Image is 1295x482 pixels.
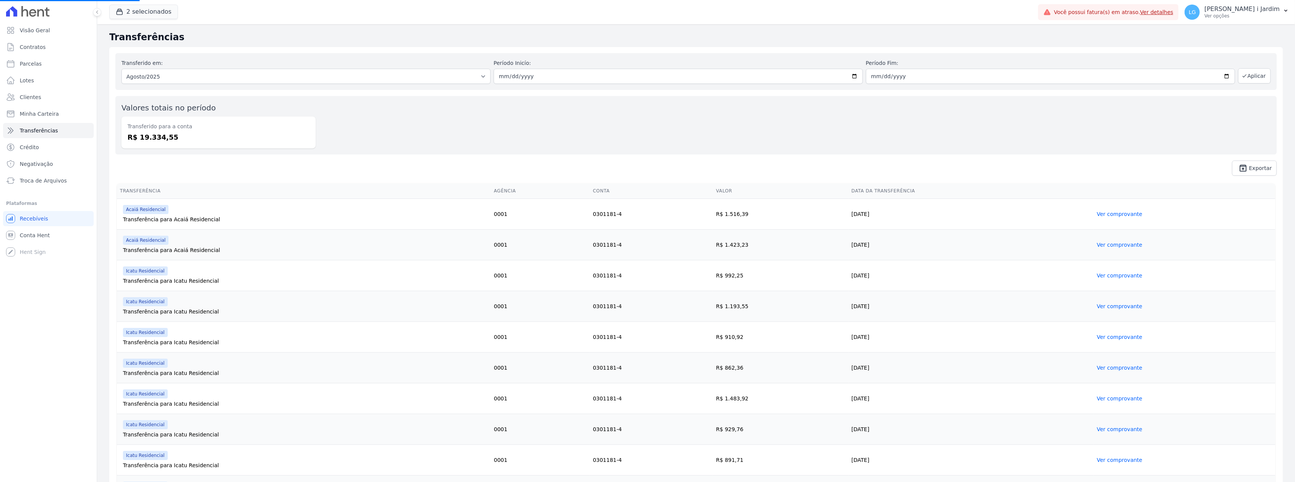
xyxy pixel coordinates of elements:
th: Transferência [117,183,491,199]
a: Minha Carteira [3,106,94,121]
span: Negativação [20,160,53,168]
td: 0301181-4 [590,445,713,476]
dt: Transferido para a conta [127,123,310,131]
a: Recebíveis [3,211,94,226]
span: Crédito [20,143,39,151]
a: Lotes [3,73,94,88]
span: Acaiá Residencial [123,236,168,245]
td: 0301181-4 [590,291,713,322]
span: Contratos [20,43,46,51]
td: R$ 910,92 [713,322,848,353]
a: unarchive Exportar [1232,161,1277,176]
td: R$ 1.423,23 [713,230,848,260]
span: Conta Hent [20,232,50,239]
td: 0001 [491,230,590,260]
span: Icatu Residencial [123,297,168,306]
i: unarchive [1238,164,1248,173]
div: Plataformas [6,199,91,208]
a: Ver comprovante [1097,334,1142,340]
a: Contratos [3,39,94,55]
a: Ver comprovante [1097,303,1142,309]
a: Ver comprovante [1097,365,1142,371]
a: Clientes [3,90,94,105]
a: Ver detalhes [1140,9,1174,15]
a: Visão Geral [3,23,94,38]
td: [DATE] [848,291,1094,322]
div: Transferência para Icatu Residencial [123,308,488,315]
th: Valor [713,183,848,199]
span: Icatu Residencial [123,389,168,399]
label: Período Fim: [866,59,1235,67]
label: Valores totais no período [121,103,216,112]
td: 0301181-4 [590,199,713,230]
span: Icatu Residencial [123,266,168,276]
span: Exportar [1249,166,1272,170]
span: Transferências [20,127,58,134]
a: Parcelas [3,56,94,71]
button: LG [PERSON_NAME] i Jardim Ver opções [1179,2,1295,23]
td: 0001 [491,199,590,230]
dd: R$ 19.334,55 [127,132,310,142]
td: R$ 1.483,92 [713,383,848,414]
th: Conta [590,183,713,199]
span: Minha Carteira [20,110,59,118]
td: 0001 [491,260,590,291]
div: Transferência para Acaiá Residencial [123,246,488,254]
td: [DATE] [848,445,1094,476]
td: 0001 [491,353,590,383]
td: 0001 [491,383,590,414]
div: Transferência para Icatu Residencial [123,400,488,408]
span: LG [1189,9,1196,15]
span: Icatu Residencial [123,359,168,368]
td: 0001 [491,291,590,322]
span: Icatu Residencial [123,420,168,429]
a: Ver comprovante [1097,211,1142,217]
th: Agência [491,183,590,199]
td: R$ 929,76 [713,414,848,445]
td: [DATE] [848,230,1094,260]
button: Aplicar [1238,68,1271,83]
span: Você possui fatura(s) em atraso. [1054,8,1174,16]
td: R$ 891,71 [713,445,848,476]
td: 0301181-4 [590,414,713,445]
p: [PERSON_NAME] i Jardim [1204,5,1280,13]
span: Visão Geral [20,27,50,34]
a: Negativação [3,156,94,172]
a: Transferências [3,123,94,138]
span: Icatu Residencial [123,451,168,460]
td: [DATE] [848,199,1094,230]
label: Transferido em: [121,60,163,66]
td: 0301181-4 [590,260,713,291]
a: Ver comprovante [1097,395,1142,402]
span: Lotes [20,77,34,84]
div: Transferência para Icatu Residencial [123,277,488,285]
div: Transferência para Acaiá Residencial [123,216,488,223]
a: Ver comprovante [1097,426,1142,432]
span: Parcelas [20,60,42,68]
a: Ver comprovante [1097,457,1142,463]
span: Acaiá Residencial [123,205,168,214]
div: Transferência para Icatu Residencial [123,369,488,377]
td: [DATE] [848,414,1094,445]
span: Recebíveis [20,215,48,222]
td: [DATE] [848,353,1094,383]
td: 0001 [491,322,590,353]
div: Transferência para Icatu Residencial [123,431,488,438]
a: Conta Hent [3,228,94,243]
td: [DATE] [848,260,1094,291]
label: Período Inicío: [494,59,863,67]
td: 0001 [491,414,590,445]
a: Ver comprovante [1097,242,1142,248]
td: 0001 [491,445,590,476]
button: 2 selecionados [109,5,178,19]
td: R$ 992,25 [713,260,848,291]
td: R$ 862,36 [713,353,848,383]
a: Ver comprovante [1097,273,1142,279]
td: [DATE] [848,383,1094,414]
h2: Transferências [109,30,1283,44]
th: Data da Transferência [848,183,1094,199]
div: Transferência para Icatu Residencial [123,462,488,469]
div: Transferência para Icatu Residencial [123,339,488,346]
td: R$ 1.193,55 [713,291,848,322]
span: Icatu Residencial [123,328,168,337]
